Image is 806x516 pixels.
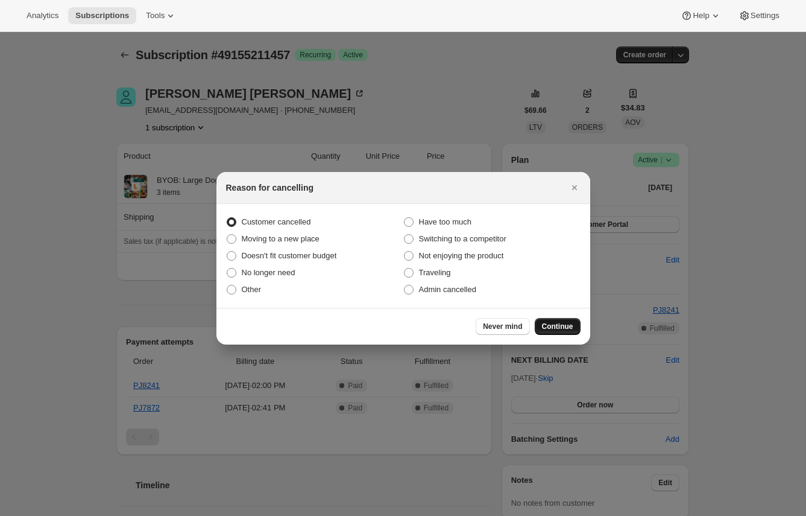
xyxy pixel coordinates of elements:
button: Continue [535,318,581,335]
button: Settings [731,7,787,24]
span: Switching to a competitor [419,234,506,243]
span: Other [242,285,262,294]
span: Traveling [419,268,451,277]
h2: Reason for cancelling [226,182,313,194]
span: Settings [751,11,779,21]
span: Help [693,11,709,21]
button: Help [673,7,728,24]
span: Analytics [27,11,58,21]
span: Not enjoying the product [419,251,504,260]
span: Moving to a new place [242,234,320,243]
span: Continue [542,322,573,331]
span: Never mind [483,322,522,331]
button: Analytics [19,7,66,24]
span: Doesn't fit customer budget [242,251,337,260]
button: Never mind [476,318,529,335]
button: Close [566,179,583,196]
span: Admin cancelled [419,285,476,294]
span: Tools [146,11,165,21]
button: Tools [139,7,184,24]
button: Subscriptions [68,7,136,24]
span: No longer need [242,268,295,277]
span: Customer cancelled [242,217,311,226]
span: Subscriptions [75,11,129,21]
span: Have too much [419,217,471,226]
